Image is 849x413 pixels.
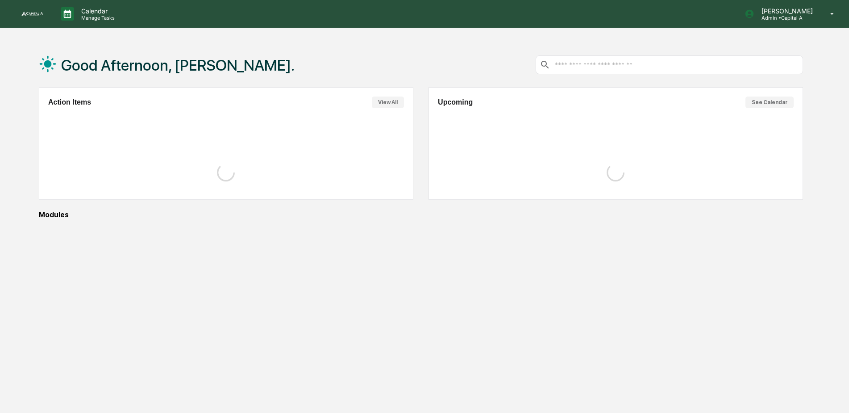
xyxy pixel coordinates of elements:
[754,7,817,15] p: [PERSON_NAME]
[438,98,473,106] h2: Upcoming
[61,56,295,74] h1: Good Afternoon, [PERSON_NAME].
[74,15,119,21] p: Manage Tasks
[39,211,803,219] div: Modules
[21,12,43,16] img: logo
[74,7,119,15] p: Calendar
[745,97,794,108] button: See Calendar
[372,97,404,108] button: View All
[48,98,91,106] h2: Action Items
[754,15,817,21] p: Admin • Capital A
